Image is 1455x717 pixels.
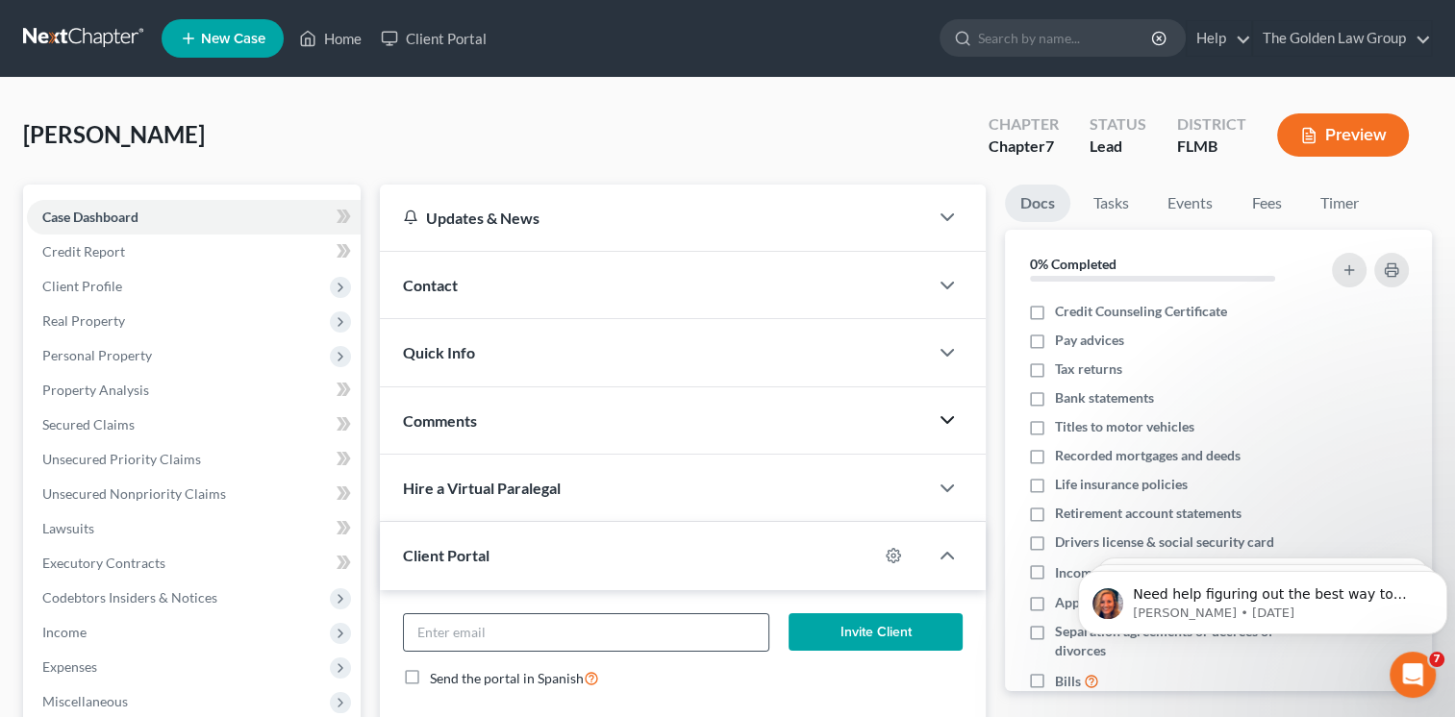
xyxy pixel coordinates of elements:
a: Home [289,21,371,56]
div: District [1177,113,1246,136]
span: Bills [1055,672,1081,691]
iframe: Intercom notifications message [1070,531,1455,665]
span: Hire a Virtual Paralegal [403,479,561,497]
span: Property Analysis [42,382,149,398]
a: Secured Claims [27,408,361,442]
div: Status [1090,113,1146,136]
div: Updates & News [403,208,905,228]
span: 7 [1045,136,1054,155]
span: Unsecured Nonpriority Claims [42,485,226,502]
span: Contact [403,276,458,294]
a: Credit Report [27,235,361,269]
span: Titles to motor vehicles [1055,417,1194,436]
a: Docs [1005,185,1070,222]
span: Life insurance policies [1055,475,1188,494]
a: Timer [1305,185,1374,222]
span: Comments [403,411,477,430]
a: Tasks [1078,185,1144,222]
a: Unsecured Nonpriority Claims [27,477,361,511]
span: Credit Report [42,243,125,260]
span: Pay advices [1055,331,1124,350]
span: Secured Claims [42,416,135,433]
span: Client Portal [403,546,489,564]
span: Recorded mortgages and deeds [1055,446,1241,465]
span: Tax returns [1055,359,1122,379]
button: Invite Client [789,613,963,652]
div: FLMB [1177,136,1246,158]
div: Chapter [989,136,1059,158]
span: Codebtors Insiders & Notices [42,589,217,606]
span: Expenses [42,658,97,675]
span: New Case [201,32,265,46]
span: Retirement account statements [1055,504,1242,523]
span: Income Documents [1055,563,1170,582]
div: Chapter [989,113,1059,136]
iframe: Intercom live chat [1390,652,1436,698]
input: Search by name... [978,20,1154,56]
span: Bank statements [1055,388,1154,408]
a: Unsecured Priority Claims [27,442,361,477]
span: Personal Property [42,347,152,363]
button: Preview [1277,113,1409,157]
span: Lawsuits [42,520,94,536]
span: Send the portal in Spanish [430,670,584,686]
a: Fees [1236,185,1297,222]
a: Case Dashboard [27,200,361,235]
a: Lawsuits [27,511,361,546]
span: [PERSON_NAME] [23,120,205,148]
a: The Golden Law Group [1253,21,1431,56]
span: Unsecured Priority Claims [42,451,201,467]
span: Client Profile [42,278,122,294]
a: Help [1187,21,1251,56]
span: Appraisal reports [1055,593,1160,612]
span: Real Property [42,312,125,329]
strong: 0% Completed [1030,256,1116,272]
span: Separation agreements or decrees of divorces [1055,622,1309,660]
span: Credit Counseling Certificate [1055,302,1227,321]
a: Executory Contracts [27,546,361,581]
input: Enter email [404,614,768,651]
a: Events [1152,185,1228,222]
span: Case Dashboard [42,209,138,225]
span: Miscellaneous [42,693,128,709]
span: Quick Info [403,343,475,361]
span: Income [42,624,87,640]
a: Property Analysis [27,373,361,408]
span: Drivers license & social security card [1055,532,1274,552]
span: 7 [1429,652,1444,667]
a: Client Portal [371,21,496,56]
span: Executory Contracts [42,555,165,571]
div: Lead [1090,136,1146,158]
